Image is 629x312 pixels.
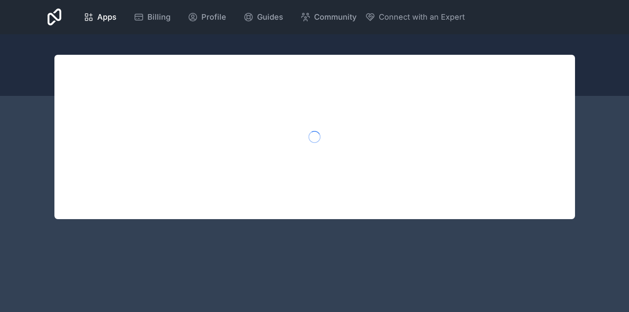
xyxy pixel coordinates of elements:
[294,8,363,27] a: Community
[201,11,226,23] span: Profile
[314,11,356,23] span: Community
[147,11,171,23] span: Billing
[365,11,465,23] button: Connect with an Expert
[97,11,117,23] span: Apps
[127,8,177,27] a: Billing
[257,11,283,23] span: Guides
[237,8,290,27] a: Guides
[379,11,465,23] span: Connect with an Expert
[181,8,233,27] a: Profile
[77,8,123,27] a: Apps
